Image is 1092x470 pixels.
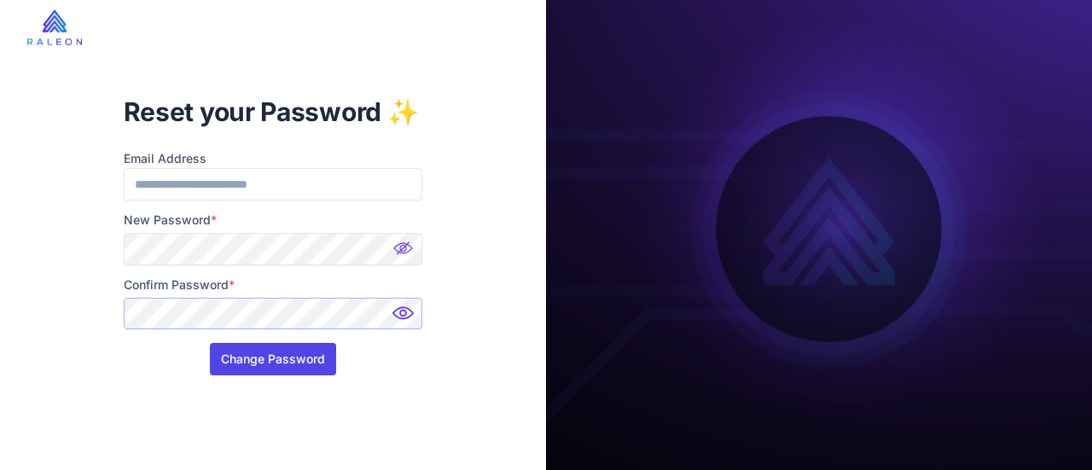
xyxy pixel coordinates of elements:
[124,149,423,168] label: Email Address
[388,301,422,335] img: Password hidden
[124,276,423,294] label: Confirm Password
[388,236,422,270] img: Password hidden
[210,343,336,375] button: Change Password
[124,211,423,229] label: New Password
[124,95,423,129] h1: Reset your Password ✨
[27,9,82,45] img: raleon-logo-whitebg.9aac0268.jpg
